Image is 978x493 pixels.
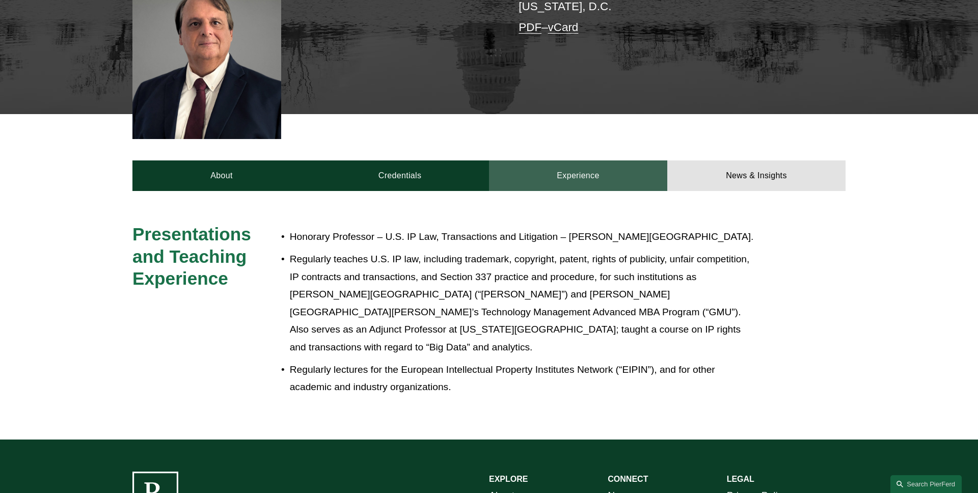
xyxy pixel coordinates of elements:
[489,475,528,483] strong: EXPLORE
[132,224,256,288] span: Presentations and Teaching Experience
[132,160,311,191] a: About
[890,475,962,493] a: Search this site
[519,21,541,34] a: PDF
[290,251,756,356] p: Regularly teaches U.S. IP law, including trademark, copyright, patent, rights of publicity, unfai...
[608,475,648,483] strong: CONNECT
[548,21,579,34] a: vCard
[489,160,667,191] a: Experience
[290,361,756,396] p: Regularly lectures for the European Intellectual Property Institutes Network (“EIPIN”), and for o...
[311,160,489,191] a: Credentials
[290,228,756,246] p: Honorary Professor – U.S. IP Law, Transactions and Litigation – [PERSON_NAME][GEOGRAPHIC_DATA].
[727,475,754,483] strong: LEGAL
[667,160,846,191] a: News & Insights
